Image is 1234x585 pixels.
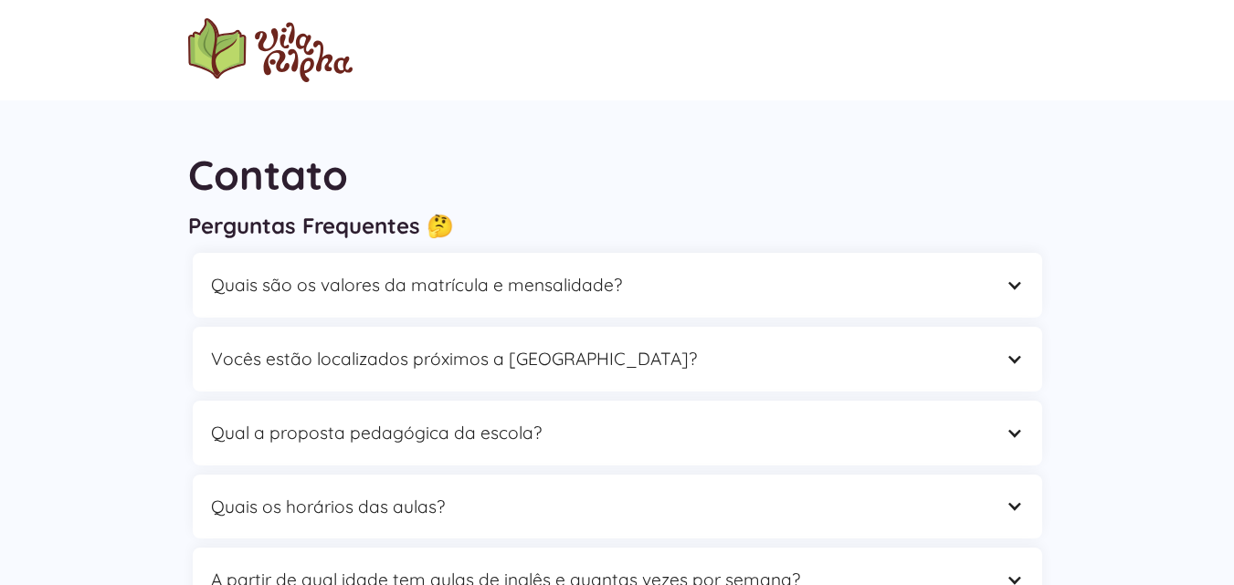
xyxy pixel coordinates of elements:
div: Quais os horários das aulas? [193,475,1042,539]
div: Quais são os valores da matrícula e mensalidade? [211,271,987,299]
div: Vocês estão localizados próximos a [GEOGRAPHIC_DATA]? [211,345,987,373]
div: Quais são os valores da matrícula e mensalidade? [193,253,1042,318]
div: Quais os horários das aulas? [211,493,987,521]
a: home [188,18,353,82]
img: logo Escola Vila Alpha [188,18,353,82]
div: Qual a proposta pedagógica da escola? [211,419,987,447]
h1: Contato [188,146,1047,204]
h3: Perguntas Frequentes 🤔 [188,212,1047,239]
div: Qual a proposta pedagógica da escola? [193,401,1042,465]
div: Vocês estão localizados próximos a [GEOGRAPHIC_DATA]? [193,327,1042,392]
